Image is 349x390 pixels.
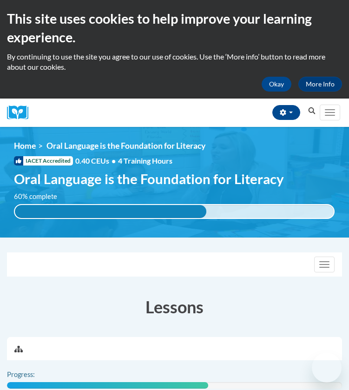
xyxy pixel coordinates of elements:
[7,295,342,318] h3: Lessons
[319,99,342,127] div: Main menu
[15,205,206,218] div: 60% complete
[298,77,342,92] a: More Info
[118,156,172,165] span: 4 Training Hours
[7,106,35,120] a: Cox Campus
[14,192,67,202] label: 60% complete
[7,370,60,380] label: Progress:
[14,141,36,151] a: Home
[112,156,116,165] span: •
[7,106,35,120] img: Logo brand
[305,106,319,117] button: Search
[14,171,284,187] span: Oral Language is the Foundation for Literacy
[272,105,300,120] button: Account Settings
[14,156,73,165] span: IACET Accredited
[75,156,118,166] span: 0.40 CEUs
[262,77,291,92] button: Okay
[7,9,342,47] h2: This site uses cookies to help improve your learning experience.
[7,52,342,72] p: By continuing to use the site you agree to our use of cookies. Use the ‘More info’ button to read...
[312,353,342,383] iframe: Button to launch messaging window
[46,141,205,151] span: Oral Language is the Foundation for Literacy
